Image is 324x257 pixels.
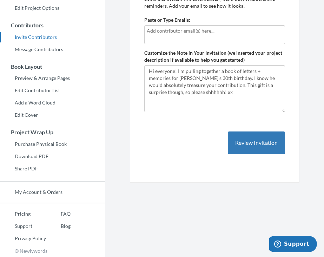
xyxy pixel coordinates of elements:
a: FAQ [46,209,71,219]
h3: Contributors [0,22,105,28]
a: Blog [46,221,71,231]
iframe: Opens a widget where you can chat to one of our agents [269,236,317,253]
button: Review Invitation [228,131,285,154]
label: Customize the Note in Your Invitation (we inserted your project description if available to help ... [144,49,285,63]
h3: Project Wrap Up [0,129,105,135]
textarea: Hi everyone! I'm pulling together a book of letters + memories for [PERSON_NAME]'s 30th birthday.... [144,65,285,112]
h3: Book Layout [0,63,105,70]
label: Paste or Type Emails: [144,16,190,23]
input: Add contributor email(s) here... [147,27,283,35]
